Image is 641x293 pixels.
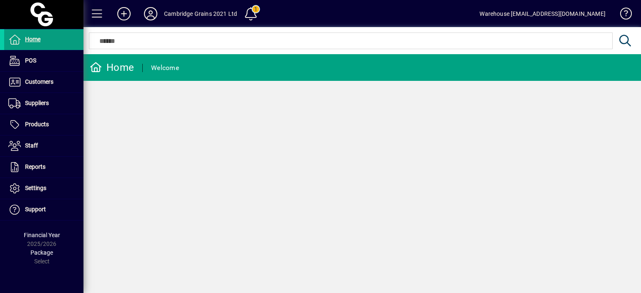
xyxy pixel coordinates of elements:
a: Staff [4,135,83,156]
a: POS [4,50,83,71]
a: Customers [4,72,83,93]
span: Financial Year [24,232,60,238]
span: POS [25,57,36,64]
span: Products [25,121,49,128]
div: Cambridge Grains 2021 Ltd [164,7,237,20]
a: Support [4,199,83,220]
span: Support [25,206,46,213]
a: Reports [4,157,83,178]
button: Profile [137,6,164,21]
span: Package [30,249,53,256]
a: Knowledge Base [614,2,631,29]
span: Reports [25,163,45,170]
span: Customers [25,78,53,85]
div: Home [90,61,134,74]
span: Settings [25,185,46,191]
span: Suppliers [25,100,49,106]
button: Add [111,6,137,21]
span: Home [25,36,40,43]
div: Welcome [151,61,179,75]
div: Warehouse [EMAIL_ADDRESS][DOMAIN_NAME] [479,7,606,20]
a: Settings [4,178,83,199]
a: Suppliers [4,93,83,114]
span: Staff [25,142,38,149]
a: Products [4,114,83,135]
